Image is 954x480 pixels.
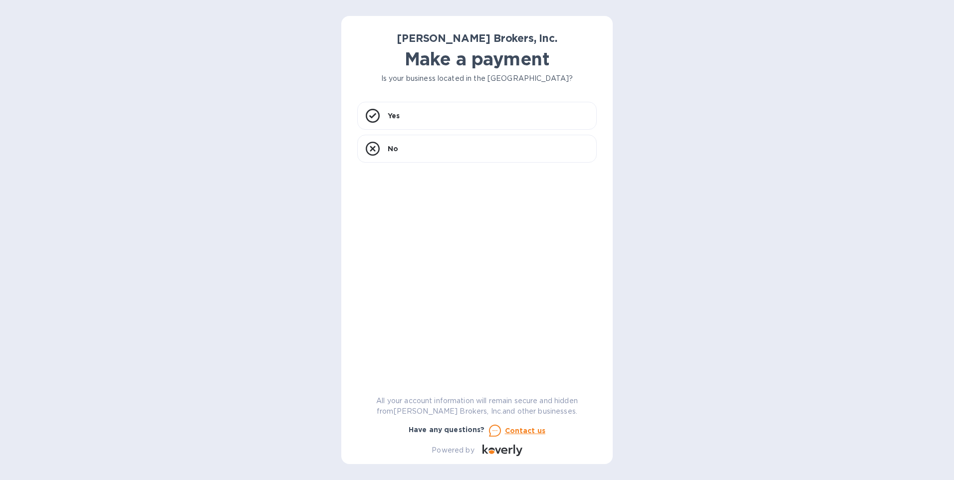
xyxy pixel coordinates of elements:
[432,445,474,456] p: Powered by
[388,144,398,154] p: No
[357,396,597,417] p: All your account information will remain secure and hidden from [PERSON_NAME] Brokers, Inc. and o...
[505,427,546,435] u: Contact us
[388,111,400,121] p: Yes
[357,73,597,84] p: Is your business located in the [GEOGRAPHIC_DATA]?
[397,32,557,44] b: [PERSON_NAME] Brokers, Inc.
[409,426,485,434] b: Have any questions?
[357,48,597,69] h1: Make a payment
